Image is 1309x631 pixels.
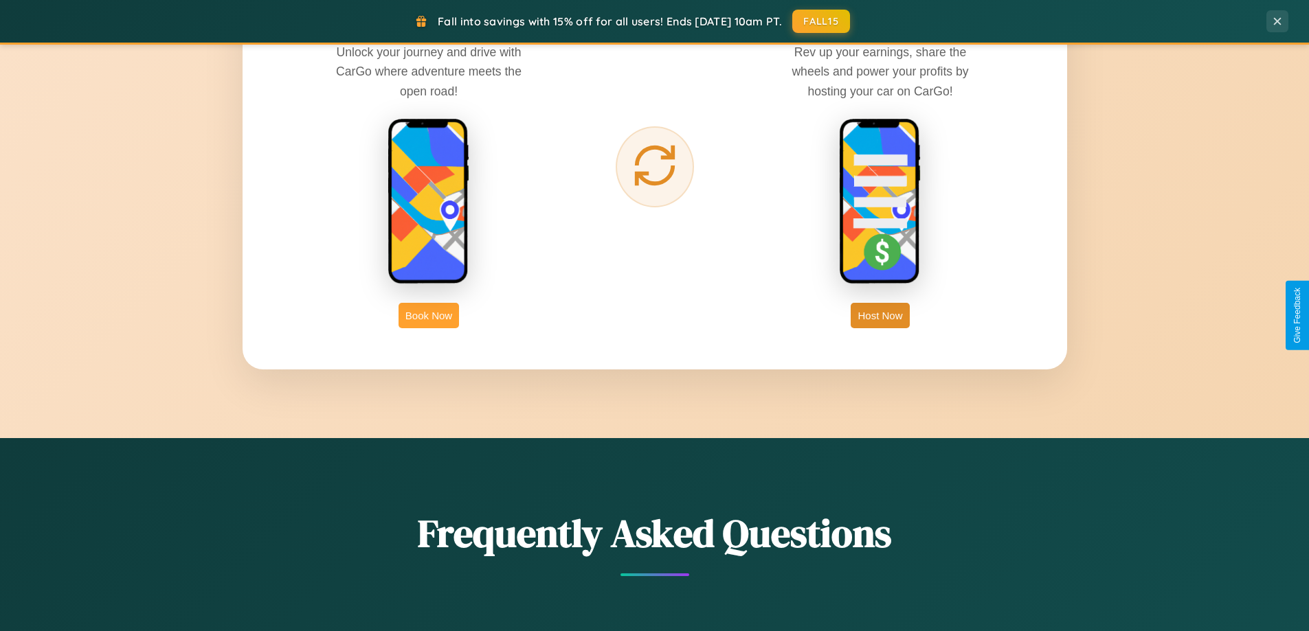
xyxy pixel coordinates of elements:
button: FALL15 [792,10,850,33]
div: Give Feedback [1293,288,1302,343]
img: host phone [839,118,921,286]
span: Fall into savings with 15% off for all users! Ends [DATE] 10am PT. [438,14,782,28]
img: rent phone [388,118,470,286]
button: Book Now [399,303,459,328]
h2: Frequently Asked Questions [243,507,1067,560]
button: Host Now [851,303,909,328]
p: Rev up your earnings, share the wheels and power your profits by hosting your car on CarGo! [777,43,983,100]
p: Unlock your journey and drive with CarGo where adventure meets the open road! [326,43,532,100]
